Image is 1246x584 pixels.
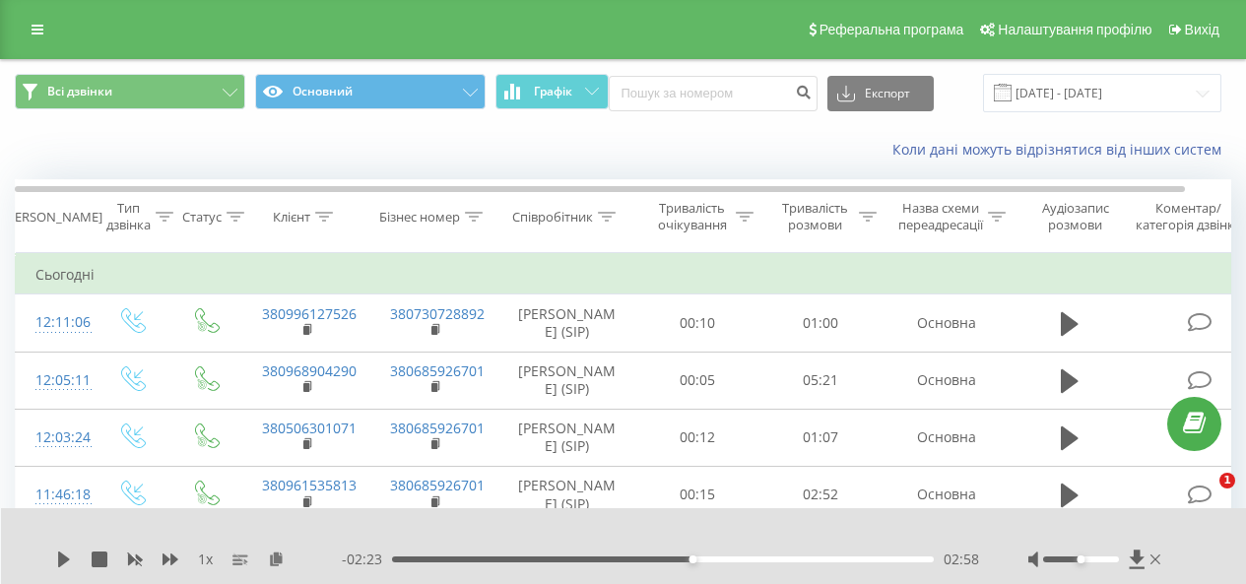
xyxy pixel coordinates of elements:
a: 380968904290 [262,361,357,380]
div: [PERSON_NAME] [3,209,102,226]
span: Реферальна програма [820,22,964,37]
span: 1 [1219,473,1235,488]
button: Експорт [827,76,934,111]
input: Пошук за номером [609,76,818,111]
td: 01:00 [759,294,883,352]
div: Бізнес номер [379,209,460,226]
td: [PERSON_NAME] (SIP) [498,352,636,409]
span: - 02:23 [342,550,392,569]
div: 11:46:18 [35,476,75,514]
td: 00:12 [636,409,759,466]
div: Аудіозапис розмови [1027,200,1123,233]
div: Тип дзвінка [106,200,151,233]
span: 1 x [198,550,213,569]
span: Графік [534,85,572,98]
div: Коментар/категорія дзвінка [1131,200,1246,233]
td: 00:10 [636,294,759,352]
td: 00:05 [636,352,759,409]
iframe: Intercom live chat [1179,473,1226,520]
td: Основна [883,409,1011,466]
td: Основна [883,294,1011,352]
div: Співробітник [512,209,593,226]
span: Всі дзвінки [47,84,112,99]
td: [PERSON_NAME] (SIP) [498,466,636,523]
div: 12:03:24 [35,419,75,457]
div: Accessibility label [1078,555,1085,563]
td: 02:52 [759,466,883,523]
td: 01:07 [759,409,883,466]
td: [PERSON_NAME] (SIP) [498,409,636,466]
button: Основний [255,74,486,109]
a: 380961535813 [262,476,357,494]
button: Всі дзвінки [15,74,245,109]
td: Основна [883,352,1011,409]
td: 05:21 [759,352,883,409]
div: 12:05:11 [35,361,75,400]
span: Налаштування профілю [998,22,1151,37]
button: Графік [495,74,609,109]
div: Статус [182,209,222,226]
a: 380685926701 [390,419,485,437]
td: [PERSON_NAME] (SIP) [498,294,636,352]
a: 380730728892 [390,304,485,323]
a: 380996127526 [262,304,357,323]
div: 12:11:06 [35,303,75,342]
td: Основна [883,466,1011,523]
div: Тривалість розмови [776,200,854,233]
a: Коли дані можуть відрізнятися вiд інших систем [892,140,1231,159]
div: Назва схеми переадресації [898,200,983,233]
td: 00:15 [636,466,759,523]
a: 380506301071 [262,419,357,437]
span: 02:58 [944,550,979,569]
a: 380685926701 [390,361,485,380]
div: Клієнт [273,209,310,226]
div: Тривалість очікування [653,200,731,233]
span: Вихід [1185,22,1219,37]
a: 380685926701 [390,476,485,494]
div: Accessibility label [689,555,696,563]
